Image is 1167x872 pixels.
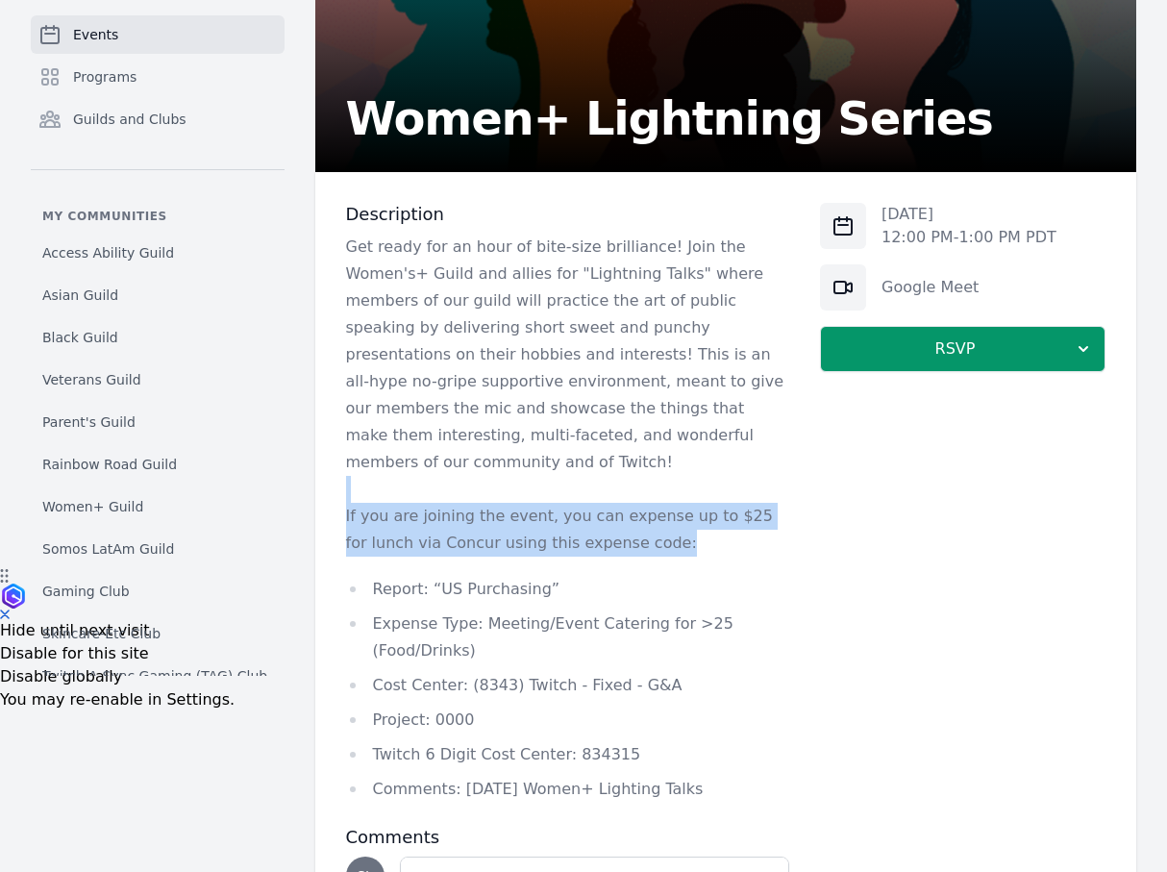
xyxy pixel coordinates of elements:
[346,672,790,699] li: Cost Center: (8343) Twitch - Fixed - G&A
[346,610,790,664] li: Expense Type: Meeting/Event Catering for >25 (Food/Drinks)
[346,707,790,734] li: Project: 0000
[42,328,118,347] span: Black Guild
[31,278,285,312] a: Asian Guild
[346,503,790,557] p: If you are joining the event, you can expense up to $25 for lunch via Concur using this expense c...
[346,576,790,603] li: Report: “US Purchasing”
[31,209,285,224] p: My communities
[346,203,790,226] h3: Description
[820,326,1105,372] button: RSVP
[73,67,137,87] span: Programs
[31,405,285,439] a: Parent's Guild
[346,234,790,476] p: Get ready for an hour of bite-size brilliance! Join the Women's+ Guild and allies for "Lightning ...
[881,226,1056,249] p: 12:00 PM - 1:00 PM PDT
[31,532,285,566] a: Somos LatAm Guild
[31,320,285,355] a: Black Guild
[346,95,993,141] h2: Women+ Lightning Series
[346,741,790,768] li: Twitch 6 Digit Cost Center: 834315
[836,337,1074,361] span: RSVP
[42,582,130,601] span: Gaming Club
[881,203,1056,226] p: [DATE]
[42,243,174,262] span: Access Ability Guild
[42,624,161,643] span: Skincare-Etc Club
[31,15,285,54] a: Events
[73,110,186,129] span: Guilds and Clubs
[31,447,285,482] a: Rainbow Road Guild
[42,412,136,432] span: Parent's Guild
[31,616,285,651] a: Skincare-Etc Club
[31,236,285,270] a: Access Ability Guild
[31,362,285,397] a: Veterans Guild
[31,659,285,693] a: Twitch A-Sync Gaming (TAG) Club
[31,15,285,676] nav: Sidebar
[31,58,285,96] a: Programs
[42,286,118,305] span: Asian Guild
[346,826,790,849] h3: Comments
[881,278,979,296] a: Google Meet
[42,539,174,559] span: Somos LatAm Guild
[42,455,177,474] span: Rainbow Road Guild
[31,100,285,138] a: Guilds and Clubs
[42,497,143,516] span: Women+ Guild
[42,666,267,685] span: Twitch A-Sync Gaming (TAG) Club
[31,574,285,609] a: Gaming Club
[42,370,141,389] span: Veterans Guild
[73,25,118,44] span: Events
[346,776,790,803] li: Comments: [DATE] Women+ Lighting Talks
[31,489,285,524] a: Women+ Guild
